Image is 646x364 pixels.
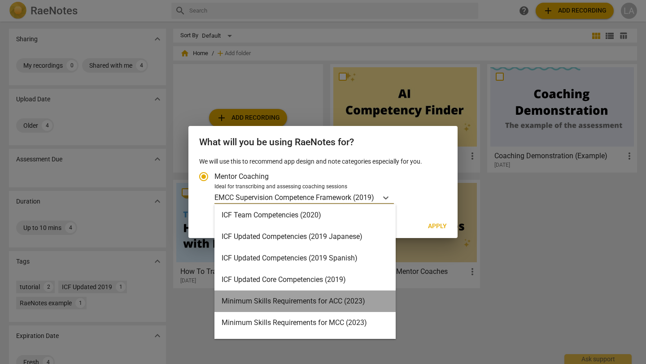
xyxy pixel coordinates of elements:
div: Account type [199,166,447,204]
div: NBHWC Competencies [214,334,396,355]
div: Ideal for transcribing and assessing coaching sessions [214,183,444,191]
div: ICF Updated Core Competencies (2019) [214,269,396,290]
span: Apply [428,222,447,231]
h2: What will you be using RaeNotes for? [199,137,447,148]
p: We will use this to recommend app design and note categories especially for you. [199,157,447,166]
div: ICF Updated Competencies (2019 Japanese) [214,226,396,247]
div: ICF Updated Competencies (2019 Spanish) [214,247,396,269]
span: Mentor Coaching [214,171,269,182]
div: Minimum Skills Requirements for MCC (2023) [214,312,396,334]
div: ICF Team Competencies (2020) [214,204,396,226]
button: Apply [421,218,454,234]
div: Minimum Skills Requirements for ACC (2023) [214,290,396,312]
input: Ideal for transcribing and assessing coaching sessionsEMCC Supervision Competence Framework (2019) [375,193,377,202]
p: EMCC Supervision Competence Framework (2019) [214,192,374,203]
